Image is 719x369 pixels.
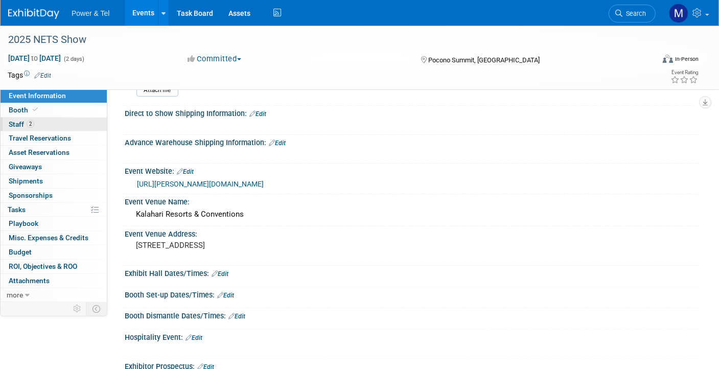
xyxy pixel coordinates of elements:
a: [URL][PERSON_NAME][DOMAIN_NAME] [137,180,264,188]
a: Edit [217,292,234,299]
span: 2 [27,120,34,128]
a: Edit [34,72,51,79]
a: Booth [1,103,107,117]
a: Edit [228,313,245,320]
span: to [30,54,39,62]
a: Sponsorships [1,189,107,202]
span: Travel Reservations [9,134,71,142]
a: Search [609,5,656,22]
i: Booth reservation complete [33,107,38,112]
span: Event Information [9,91,66,100]
span: Staff [9,120,34,128]
a: Misc. Expenses & Credits [1,231,107,245]
a: Asset Reservations [1,146,107,159]
pre: [STREET_ADDRESS] [136,241,353,250]
span: Tasks [8,205,26,214]
div: Event Website: [125,164,699,177]
div: Hospitality Event: [125,330,699,343]
span: Search [622,10,646,17]
span: Giveaways [9,163,42,171]
a: Staff2 [1,118,107,131]
a: Edit [185,334,202,341]
a: ROI, Objectives & ROO [1,260,107,273]
span: (2 days) [63,56,84,62]
span: ROI, Objectives & ROO [9,262,77,270]
a: Edit [269,140,286,147]
div: Event Format [596,53,699,68]
a: Playbook [1,217,107,230]
div: In-Person [675,55,699,63]
a: Budget [1,245,107,259]
div: Booth Set-up Dates/Times: [125,287,699,301]
a: Giveaways [1,160,107,174]
img: ExhibitDay [8,9,59,19]
div: Event Venue Address: [125,226,699,239]
span: Booth [9,106,40,114]
span: Playbook [9,219,38,227]
a: Attachments [1,274,107,288]
img: Format-Inperson.png [663,55,673,63]
span: Misc. Expenses & Credits [9,234,88,242]
div: Exhibit Hall Dates/Times: [125,266,699,279]
a: Edit [212,270,228,278]
a: Tasks [1,203,107,217]
div: Event Venue Name: [125,194,699,207]
span: Shipments [9,177,43,185]
span: Sponsorships [9,191,53,199]
a: Event Information [1,89,107,103]
div: 2025 NETS Show [5,31,640,49]
span: Pocono Summit, [GEOGRAPHIC_DATA] [428,56,540,64]
span: Asset Reservations [9,148,69,156]
div: Kalahari Resorts & Conventions [132,206,691,222]
a: Shipments [1,174,107,188]
a: Edit [177,168,194,175]
span: [DATE] [DATE] [8,54,61,63]
span: Attachments [9,276,50,285]
div: Booth Dismantle Dates/Times: [125,308,699,321]
div: Event Rating [670,70,698,75]
a: Travel Reservations [1,131,107,145]
td: Personalize Event Tab Strip [68,302,86,315]
div: Direct to Show Shipping Information: [125,106,699,119]
span: more [7,291,23,299]
span: Budget [9,248,32,256]
a: Edit [249,110,266,118]
button: Committed [184,54,245,64]
img: Madalyn Bobbitt [669,4,688,23]
a: more [1,288,107,302]
span: Power & Tel [72,9,109,17]
td: Toggle Event Tabs [86,302,107,315]
td: Tags [8,70,51,80]
div: Advance Warehouse Shipping Information: [125,135,699,148]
